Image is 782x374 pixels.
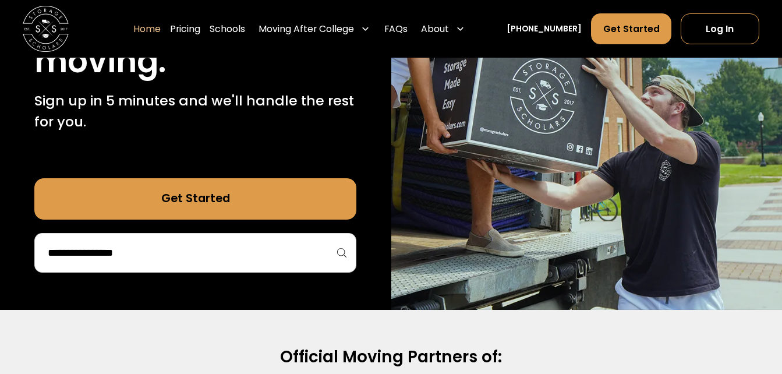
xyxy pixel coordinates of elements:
[507,23,582,35] a: [PHONE_NUMBER]
[259,22,354,36] div: Moving After College
[591,13,671,44] a: Get Started
[254,13,375,45] div: Moving After College
[39,347,743,368] h2: Official Moving Partners of:
[23,6,69,52] img: Storage Scholars main logo
[34,178,356,220] a: Get Started
[23,6,69,52] a: home
[133,13,161,45] a: Home
[384,13,408,45] a: FAQs
[210,13,245,45] a: Schools
[417,13,470,45] div: About
[34,90,356,132] p: Sign up in 5 minutes and we'll handle the rest for you.
[421,22,449,36] div: About
[681,13,759,44] a: Log In
[170,13,200,45] a: Pricing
